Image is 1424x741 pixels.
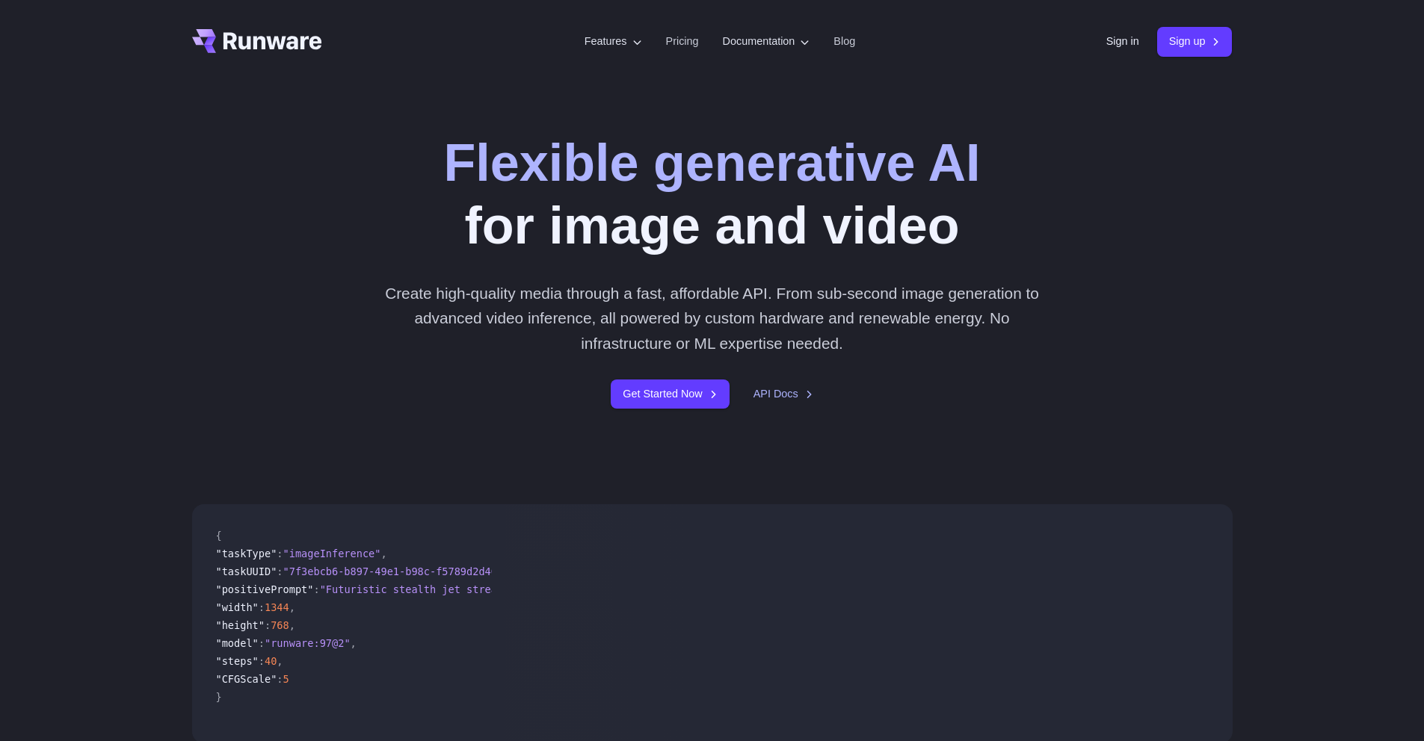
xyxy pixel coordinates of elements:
[379,281,1045,356] p: Create high-quality media through a fast, affordable API. From sub-second image generation to adv...
[283,673,289,685] span: 5
[1106,33,1139,50] a: Sign in
[216,619,265,631] span: "height"
[753,385,813,403] a: API Docs
[216,548,277,559] span: "taskType"
[192,29,322,53] a: Go to /
[259,601,265,613] span: :
[216,601,259,613] span: "width"
[216,637,259,649] span: "model"
[216,673,277,685] span: "CFGScale"
[265,637,351,649] span: "runware:97@2"
[216,583,314,595] span: "positivePrompt"
[351,637,357,649] span: ,
[259,637,265,649] span: :
[320,583,877,595] span: "Futuristic stealth jet streaking through a neon-lit cityscape with glowing purple exhaust"
[313,583,319,595] span: :
[265,655,277,667] span: 40
[833,33,855,50] a: Blog
[380,548,386,559] span: ,
[277,673,283,685] span: :
[216,565,277,577] span: "taskUUID"
[283,565,516,577] span: "7f3ebcb6-b897-49e1-b98c-f5789d2d40d7"
[283,548,381,559] span: "imageInference"
[259,655,265,667] span: :
[277,655,283,667] span: ,
[277,565,283,577] span: :
[289,601,295,613] span: ,
[271,619,289,631] span: 768
[723,33,810,50] label: Documentation
[611,379,729,409] a: Get Started Now
[265,601,289,613] span: 1344
[443,131,980,257] h1: for image and video
[216,530,222,542] span: {
[277,548,283,559] span: :
[443,134,980,192] strong: Flexible generative AI
[1157,27,1233,56] a: Sign up
[666,33,699,50] a: Pricing
[289,619,295,631] span: ,
[216,691,222,703] span: }
[265,619,271,631] span: :
[216,655,259,667] span: "steps"
[585,33,642,50] label: Features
